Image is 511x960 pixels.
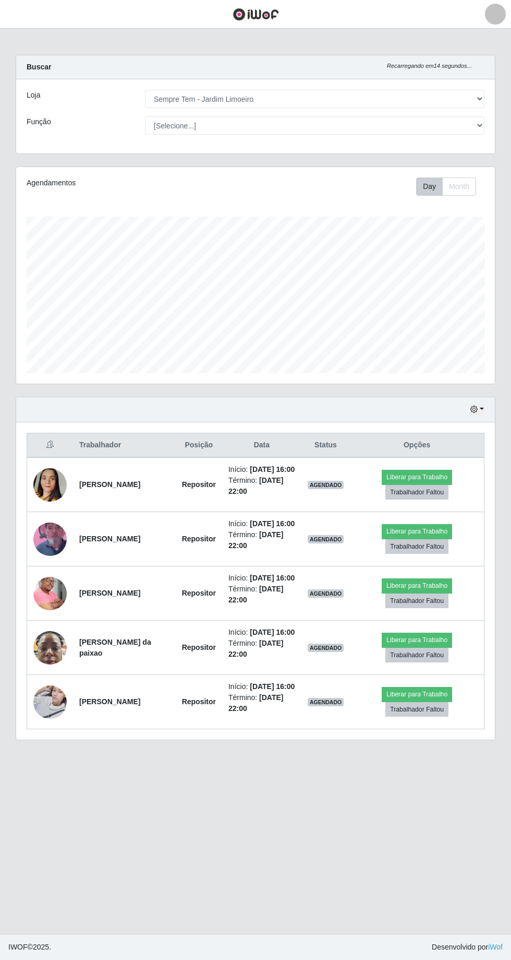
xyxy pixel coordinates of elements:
img: 1752090635186.jpeg [33,509,67,569]
strong: [PERSON_NAME] [79,589,140,597]
li: Início: [228,573,295,584]
button: Liberar para Trabalho [382,633,452,647]
button: Liberar para Trabalho [382,524,452,539]
button: Liberar para Trabalho [382,578,452,593]
i: Recarregando em 14 segundos... [387,63,472,69]
strong: Repositor [182,589,216,597]
strong: [PERSON_NAME] [79,480,140,489]
strong: Repositor [182,697,216,706]
th: Trabalhador [73,433,176,458]
time: [DATE] 16:00 [250,465,295,473]
time: [DATE] 16:00 [250,574,295,582]
strong: Repositor [182,643,216,651]
span: AGENDADO [308,698,344,706]
th: Status [301,433,350,458]
button: Trabalhador Faltou [385,485,448,500]
span: IWOF [8,943,28,951]
img: 1748562791419.jpeg [33,455,67,515]
li: Início: [228,518,295,529]
th: Posição [176,433,222,458]
button: Trabalhador Faltou [385,539,448,554]
li: Início: [228,627,295,638]
time: [DATE] 16:00 [250,519,295,528]
strong: Repositor [182,535,216,543]
th: Data [222,433,301,458]
strong: [PERSON_NAME] da paixao [79,638,151,657]
div: First group [416,177,476,196]
div: Agendamentos [27,177,208,188]
span: © 2025 . [8,942,51,953]
strong: Repositor [182,480,216,489]
li: Término: [228,692,295,714]
button: Day [416,177,443,196]
li: Início: [228,464,295,475]
img: CoreUI Logo [233,8,279,21]
button: Month [442,177,476,196]
button: Trabalhador Faltou [385,594,448,608]
button: Trabalhador Faltou [385,702,448,717]
li: Término: [228,475,295,497]
span: AGENDADO [308,644,344,652]
th: Opções [350,433,484,458]
button: Trabalhador Faltou [385,648,448,662]
img: 1755028690244.jpeg [33,680,67,724]
li: Término: [228,638,295,660]
label: Loja [27,90,40,101]
div: Toolbar with button groups [416,177,484,196]
img: 1752179199159.jpeg [33,568,67,619]
li: Início: [228,681,295,692]
span: AGENDADO [308,481,344,489]
label: Função [27,116,51,127]
li: Término: [228,529,295,551]
strong: [PERSON_NAME] [79,697,140,706]
span: AGENDADO [308,589,344,598]
strong: Buscar [27,63,51,71]
a: iWof [488,943,503,951]
time: [DATE] 16:00 [250,682,295,691]
span: AGENDADO [308,535,344,543]
img: 1752580683628.jpeg [33,625,67,670]
span: Desenvolvido por [432,942,503,953]
li: Término: [228,584,295,606]
button: Liberar para Trabalho [382,470,452,484]
strong: [PERSON_NAME] [79,535,140,543]
time: [DATE] 16:00 [250,628,295,636]
button: Liberar para Trabalho [382,687,452,702]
